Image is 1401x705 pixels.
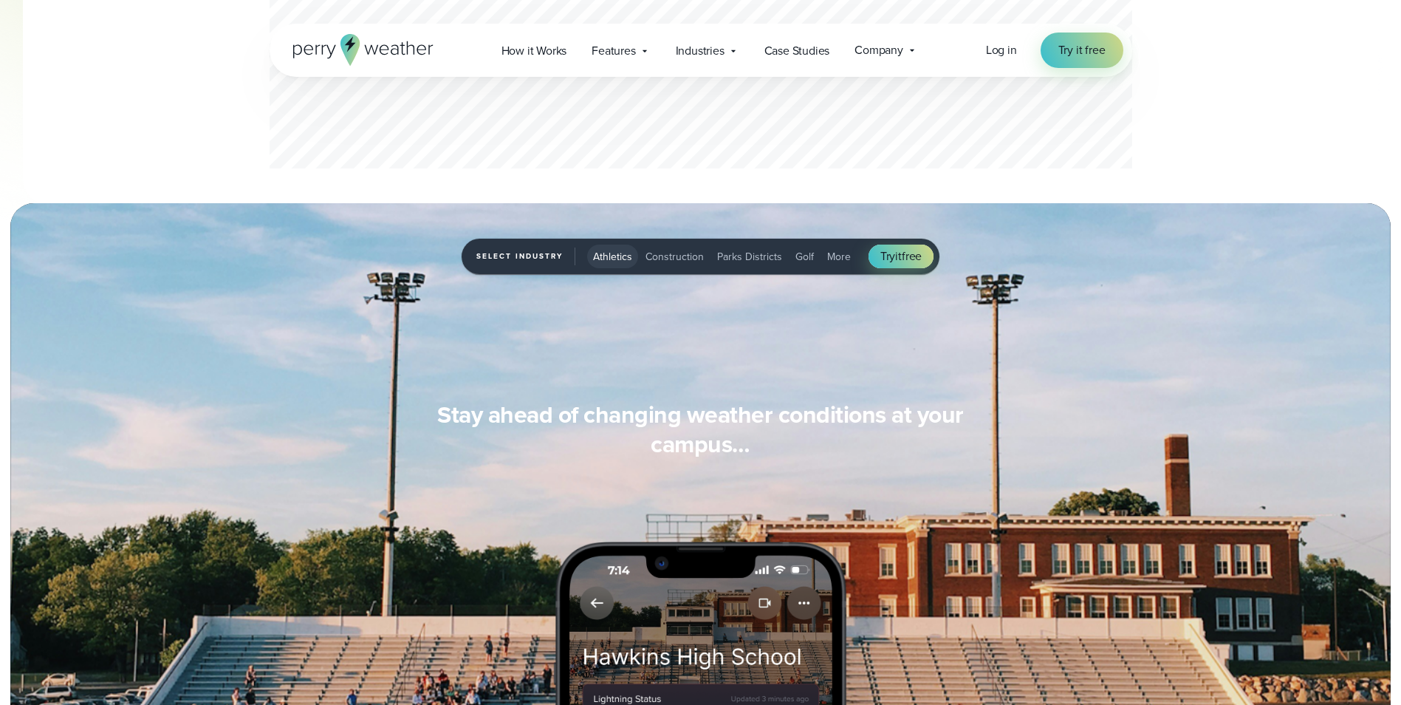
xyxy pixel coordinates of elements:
[1058,41,1106,59] span: Try it free
[827,249,851,265] span: More
[869,245,934,268] a: Tryitfree
[676,42,725,60] span: Industries
[986,41,1017,58] span: Log in
[717,249,782,265] span: Parks Districts
[1041,33,1123,68] a: Try it free
[821,245,857,268] button: More
[587,245,638,268] button: Athletics
[501,42,567,60] span: How it Works
[789,245,820,268] button: Golf
[476,248,575,265] span: Select Industry
[795,249,814,265] span: Golf
[752,35,843,66] a: Case Studies
[640,245,710,268] button: Construction
[592,42,635,60] span: Features
[417,400,984,459] h3: Stay ahead of changing weather conditions at your campus…
[986,41,1017,59] a: Log in
[854,41,903,59] span: Company
[880,248,922,265] span: Try free
[645,249,704,265] span: Construction
[593,249,632,265] span: Athletics
[711,245,788,268] button: Parks Districts
[489,35,580,66] a: How it Works
[895,248,902,265] span: it
[764,42,830,60] span: Case Studies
